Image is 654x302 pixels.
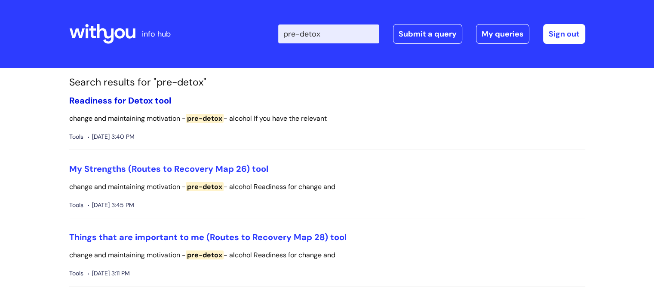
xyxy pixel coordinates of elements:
span: pre-detox [186,250,224,259]
p: change and maintaining motivation - - alcohol Readiness for change and [69,181,585,193]
p: change and maintaining motivation - - alcohol Readiness for change and [69,249,585,262]
a: My Strengths (Routes to Recovery Map 26) tool [69,163,268,174]
span: [DATE] 3:11 PM [88,268,130,279]
span: Tools [69,200,83,210]
h1: Search results for "pre-detox" [69,76,585,88]
div: | - [278,24,585,44]
span: pre-detox [186,182,224,191]
a: Readiness for Detox tool [69,95,171,106]
span: [DATE] 3:40 PM [88,131,135,142]
span: Tools [69,268,83,279]
a: Submit a query [393,24,462,44]
span: pre-detox [186,114,224,123]
input: Search [278,24,379,43]
a: My queries [476,24,529,44]
span: Tools [69,131,83,142]
a: Sign out [543,24,585,44]
p: change and maintaining motivation - - alcohol If you have the relevant [69,113,585,125]
a: Things that are important to me (Routes to Recovery Map 28) tool [69,232,347,243]
p: info hub [142,27,171,41]
span: [DATE] 3:45 PM [88,200,134,210]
